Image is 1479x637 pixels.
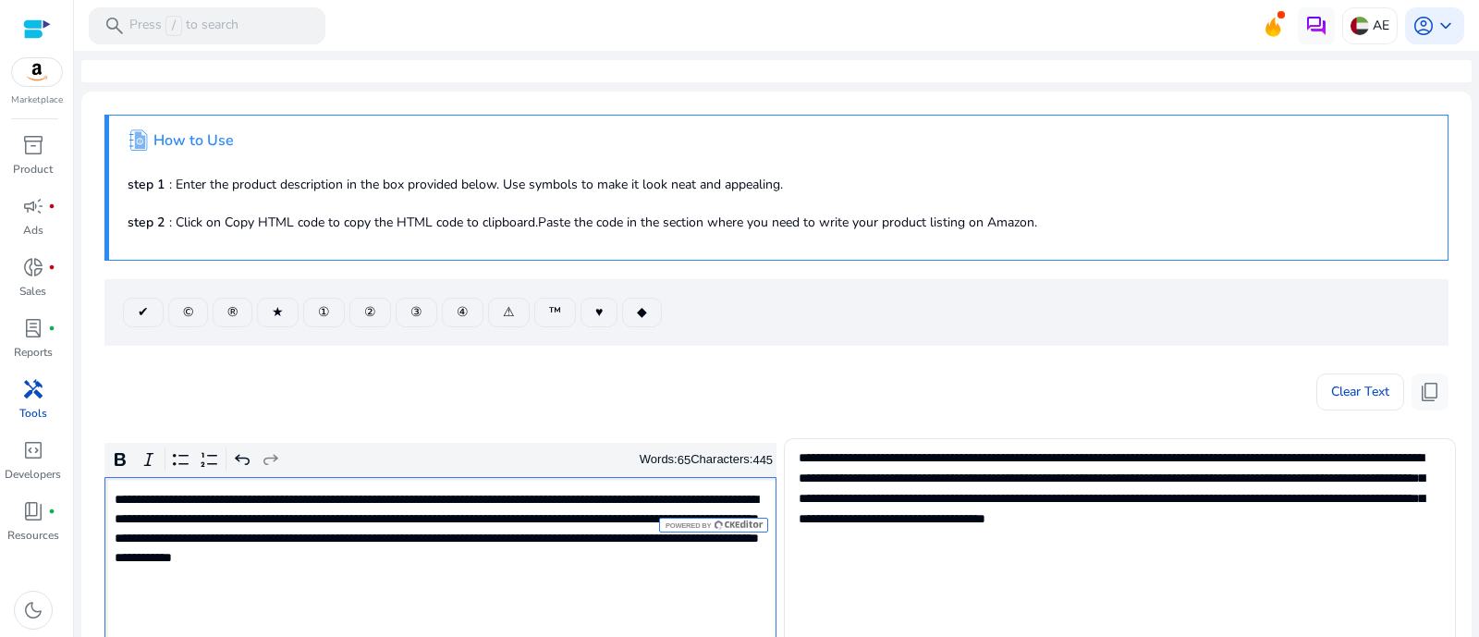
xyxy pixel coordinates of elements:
span: content_copy [1419,381,1441,403]
b: step 1 [128,176,165,193]
button: ① [303,298,345,327]
span: fiber_manual_record [48,263,55,271]
h4: How to Use [153,132,234,150]
button: content_copy [1412,374,1448,410]
p: Ads [23,222,43,239]
p: Product [13,161,53,178]
span: keyboard_arrow_down [1435,15,1457,37]
span: inventory_2 [22,134,44,156]
button: Clear Text [1316,374,1404,410]
span: ③ [410,302,422,322]
span: ② [364,302,376,322]
button: ⚠ [488,298,530,327]
div: Words: Characters: [640,448,773,472]
span: search [104,15,126,37]
p: Developers [5,466,61,483]
span: book_4 [22,500,44,522]
span: handyman [22,378,44,400]
span: ® [227,302,238,322]
span: ✔ [138,302,149,322]
button: ◆ [622,298,662,327]
span: donut_small [22,256,44,278]
p: : Enter the product description in the box provided below. Use symbols to make it look neat and a... [128,175,1429,194]
label: 445 [752,453,773,467]
button: ★ [257,298,299,327]
span: ④ [457,302,469,322]
label: 65 [678,453,691,467]
span: code_blocks [22,439,44,461]
button: ♥ [581,298,617,327]
span: Clear Text [1331,374,1389,410]
span: dark_mode [22,599,44,621]
span: fiber_manual_record [48,508,55,515]
p: Marketplace [11,93,63,107]
p: Reports [14,344,53,361]
img: amazon.svg [12,58,62,86]
span: © [183,302,193,322]
span: Powered by [664,521,711,530]
button: ④ [442,298,483,327]
span: campaign [22,195,44,217]
span: account_circle [1412,15,1435,37]
p: : Click on Copy HTML code to copy the HTML code to clipboard.Paste the code in the section where ... [128,213,1429,232]
span: ™ [549,302,561,322]
span: ♥ [595,302,603,322]
img: ae.svg [1351,17,1369,35]
button: ② [349,298,391,327]
button: ™ [534,298,576,327]
span: ⚠ [503,302,515,322]
button: ✔ [123,298,164,327]
p: Press to search [129,16,238,36]
span: lab_profile [22,317,44,339]
span: fiber_manual_record [48,325,55,332]
p: Sales [19,283,46,300]
p: Resources [7,527,59,544]
p: Tools [19,405,47,422]
span: / [165,16,182,36]
button: ③ [396,298,437,327]
p: AE [1373,9,1389,42]
span: ★ [272,302,284,322]
b: step 2 [128,214,165,231]
div: Editor toolbar [104,443,776,478]
span: ◆ [637,302,647,322]
button: ® [213,298,252,327]
span: ① [318,302,330,322]
span: fiber_manual_record [48,202,55,210]
button: © [168,298,208,327]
